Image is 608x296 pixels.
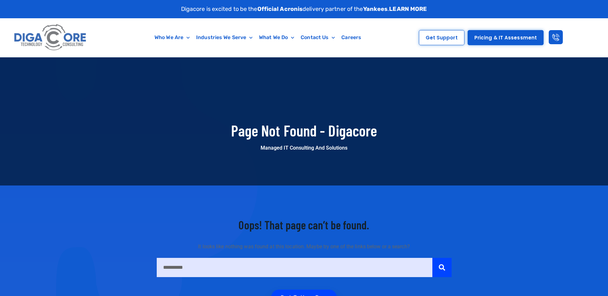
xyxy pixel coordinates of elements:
[256,30,297,45] a: What We Do
[12,21,89,54] img: Digacore logo 1
[426,35,458,40] span: Get Support
[157,218,452,233] h3: Oops! That page can’t be found.
[157,242,452,251] p: It looks like nothing was found at this location. Maybe try one of the links below or a search?
[389,5,427,12] a: LEARN MORE
[338,30,364,45] a: Careers
[257,5,303,12] strong: Official Acronis
[363,5,388,12] strong: Yankees
[120,30,396,45] nav: Menu
[193,30,256,45] a: Industries We Serve
[297,30,338,45] a: Contact Us
[151,30,193,45] a: Who We Are
[419,30,464,45] a: Get Support
[126,144,482,153] p: Managed IT Consulting and Solutions
[474,35,537,40] span: Pricing & IT Assessment
[468,30,544,45] a: Pricing & IT Assessment
[126,122,482,139] h1: Page Not Found - Digacore
[181,5,427,13] p: Digacore is excited to be the delivery partner of the .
